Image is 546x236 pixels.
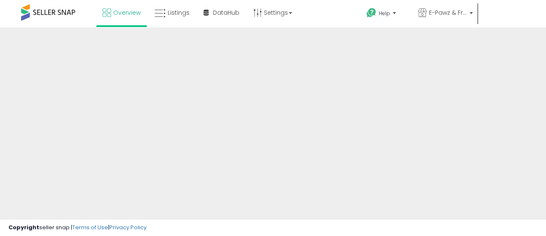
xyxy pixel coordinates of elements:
[168,8,190,17] span: Listings
[429,8,467,17] span: E-Pawz & Friends
[109,223,147,231] a: Privacy Policy
[72,223,108,231] a: Terms of Use
[8,223,39,231] strong: Copyright
[366,8,377,18] i: Get Help
[379,10,390,17] span: Help
[360,1,410,27] a: Help
[8,224,147,232] div: seller snap | |
[213,8,239,17] span: DataHub
[113,8,141,17] span: Overview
